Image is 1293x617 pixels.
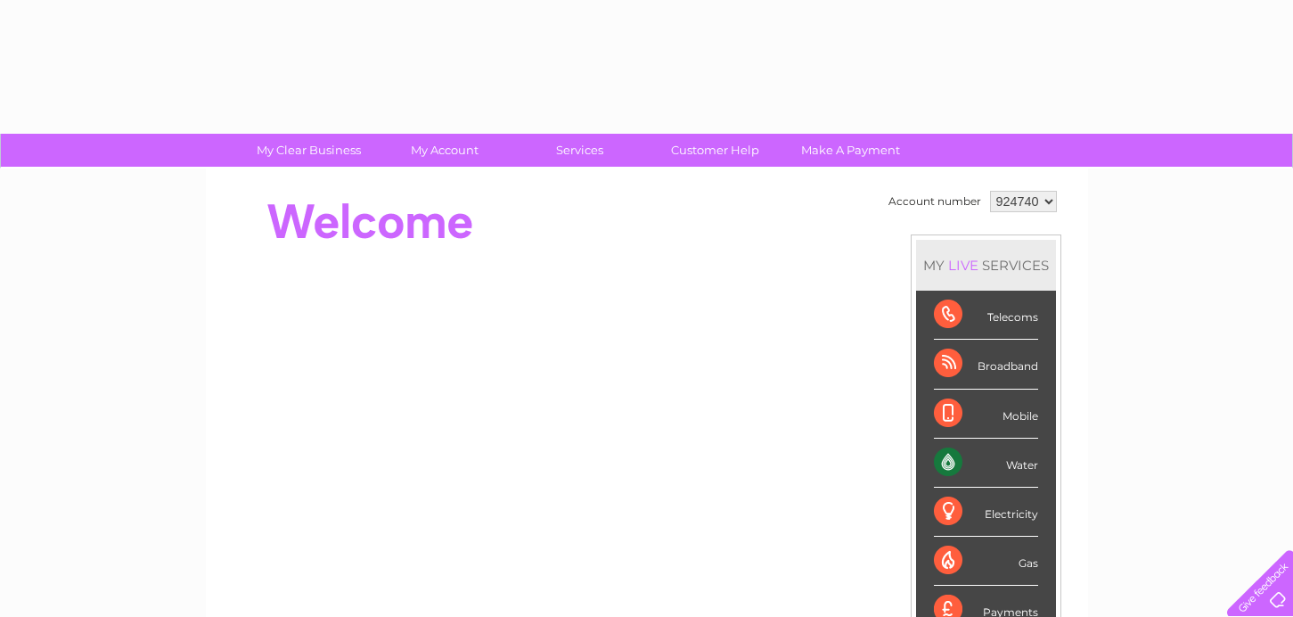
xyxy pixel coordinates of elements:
div: Gas [934,537,1038,586]
a: Make A Payment [777,134,924,167]
div: Water [934,439,1038,488]
div: Telecoms [934,291,1038,340]
td: Account number [884,186,986,217]
div: LIVE [945,257,982,274]
a: My Clear Business [235,134,382,167]
div: Broadband [934,340,1038,389]
div: MY SERVICES [916,240,1056,291]
div: Electricity [934,488,1038,537]
a: Customer Help [642,134,789,167]
div: Mobile [934,390,1038,439]
a: Services [506,134,653,167]
a: My Account [371,134,518,167]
